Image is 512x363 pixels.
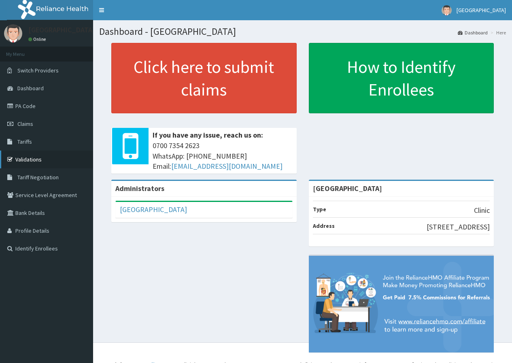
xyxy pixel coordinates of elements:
a: [EMAIL_ADDRESS][DOMAIN_NAME] [171,161,283,171]
b: Administrators [115,184,164,193]
a: How to Identify Enrollees [309,43,494,113]
b: Address [313,222,335,229]
span: [GEOGRAPHIC_DATA] [457,6,506,14]
a: Click here to submit claims [111,43,297,113]
img: User Image [4,24,22,42]
b: Type [313,206,326,213]
p: [GEOGRAPHIC_DATA] [28,26,95,34]
a: Dashboard [458,29,488,36]
span: Tariffs [17,138,32,145]
b: If you have any issue, reach us on: [153,130,263,140]
img: User Image [442,5,452,15]
p: [STREET_ADDRESS] [427,222,490,232]
span: 0700 7354 2623 WhatsApp: [PHONE_NUMBER] Email: [153,140,293,172]
img: provider-team-banner.png [309,256,494,352]
span: Switch Providers [17,67,59,74]
p: Clinic [474,205,490,216]
span: Dashboard [17,85,44,92]
span: Tariff Negotiation [17,174,59,181]
li: Here [489,29,506,36]
strong: [GEOGRAPHIC_DATA] [313,184,382,193]
a: Online [28,36,48,42]
a: [GEOGRAPHIC_DATA] [120,205,187,214]
h1: Dashboard - [GEOGRAPHIC_DATA] [99,26,506,37]
span: Claims [17,120,33,127]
